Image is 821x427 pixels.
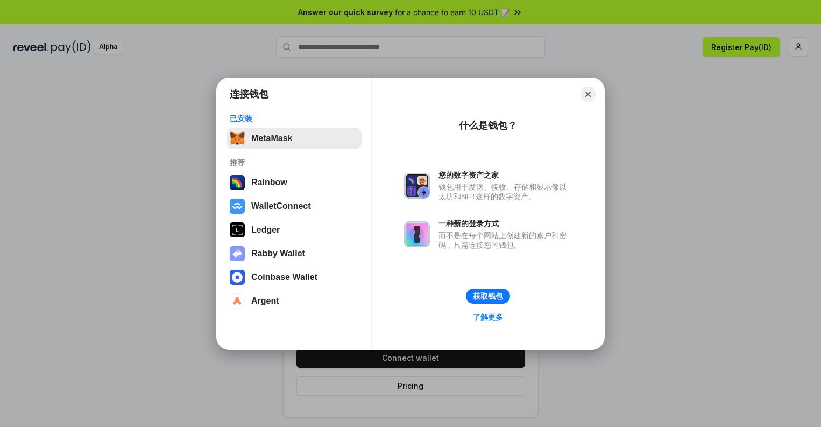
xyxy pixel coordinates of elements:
button: 获取钱包 [466,289,510,304]
div: Rainbow [251,178,287,187]
img: svg+xml,%3Csvg%20xmlns%3D%22http%3A%2F%2Fwww.w3.org%2F2000%2Fsvg%22%20fill%3D%22none%22%20viewBox... [404,221,430,247]
button: Rainbow [227,172,362,193]
div: 您的数字资产之家 [438,170,572,180]
img: svg+xml,%3Csvg%20width%3D%2228%22%20height%3D%2228%22%20viewBox%3D%220%200%2028%2028%22%20fill%3D... [230,293,245,309]
div: WalletConnect [251,201,311,211]
img: svg+xml,%3Csvg%20xmlns%3D%22http%3A%2F%2Fwww.w3.org%2F2000%2Fsvg%22%20width%3D%2228%22%20height%3... [230,222,245,237]
img: svg+xml,%3Csvg%20xmlns%3D%22http%3A%2F%2Fwww.w3.org%2F2000%2Fsvg%22%20fill%3D%22none%22%20viewBox... [404,173,430,199]
button: MetaMask [227,128,362,149]
img: svg+xml,%3Csvg%20fill%3D%22none%22%20height%3D%2233%22%20viewBox%3D%220%200%2035%2033%22%20width%... [230,131,245,146]
a: 了解更多 [466,310,509,324]
button: WalletConnect [227,195,362,217]
div: Rabby Wallet [251,249,305,258]
img: svg+xml,%3Csvg%20xmlns%3D%22http%3A%2F%2Fwww.w3.org%2F2000%2Fsvg%22%20fill%3D%22none%22%20viewBox... [230,246,245,261]
img: svg+xml,%3Csvg%20width%3D%22120%22%20height%3D%22120%22%20viewBox%3D%220%200%20120%20120%22%20fil... [230,175,245,190]
img: svg+xml,%3Csvg%20width%3D%2228%22%20height%3D%2228%22%20viewBox%3D%220%200%2028%2028%22%20fill%3D... [230,270,245,285]
button: Rabby Wallet [227,243,362,264]
button: Coinbase Wallet [227,267,362,288]
button: Argent [227,290,362,312]
h1: 连接钱包 [230,88,268,101]
div: 钱包用于发送、接收、存储和显示像以太坊和NFT这样的数字资产。 [438,182,572,201]
img: svg+xml,%3Csvg%20width%3D%2228%22%20height%3D%2228%22%20viewBox%3D%220%200%2028%2028%22%20fill%3D... [230,199,245,214]
div: 获取钱包 [473,291,503,301]
div: 已安装 [230,114,358,123]
button: Ledger [227,219,362,241]
div: Coinbase Wallet [251,272,317,282]
button: Close [581,87,596,102]
div: 了解更多 [473,312,503,322]
div: Ledger [251,225,280,235]
div: 推荐 [230,158,358,167]
div: 什么是钱包？ [459,119,517,132]
div: 而不是在每个网站上创建新的账户和密码，只需连接您的钱包。 [438,230,572,250]
div: Argent [251,296,279,306]
div: MetaMask [251,134,292,143]
div: 一种新的登录方式 [438,219,572,228]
